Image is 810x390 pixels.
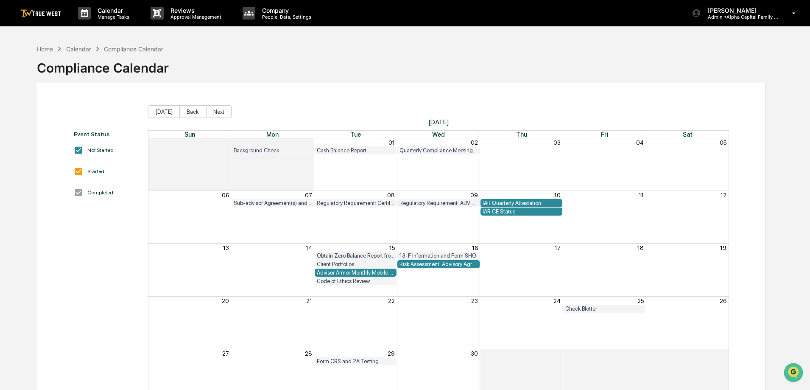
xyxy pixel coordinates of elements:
button: 30 [471,350,478,357]
div: Code of Ethics Review [317,278,395,284]
span: Fri [601,131,608,138]
button: 24 [553,297,561,304]
button: 03 [553,139,561,146]
div: IAR CE Status [483,208,561,215]
div: We're available if you need us! [29,73,107,80]
button: 11 [639,192,644,199]
div: Form CRS and 2A Testing [317,358,395,365]
button: 13 [223,244,229,251]
button: 06 [222,192,229,199]
button: 01 [388,139,395,146]
button: 01 [554,350,561,357]
p: Approval Management [164,14,226,20]
div: Calendar [66,45,91,53]
span: Mon [266,131,279,138]
a: 🖐️Preclearance [5,104,58,119]
button: Start new chat [144,67,154,78]
button: 29 [388,350,395,357]
iframe: Open customer support [783,362,806,385]
span: Sun [184,131,195,138]
p: Admin • Alpha Capital Family Office [701,14,780,20]
button: 17 [555,244,561,251]
img: logo [20,9,61,17]
div: 🖐️ [8,108,15,115]
span: [DATE] [148,118,729,126]
button: 20 [222,297,229,304]
a: 🔎Data Lookup [5,120,57,135]
span: Thu [516,131,527,138]
button: 05 [720,139,726,146]
button: 07 [305,192,312,199]
p: [PERSON_NAME] [701,7,780,14]
button: 23 [471,297,478,304]
button: 27 [222,350,229,357]
img: 1746055101610-c473b297-6a78-478c-a979-82029cc54cd1 [8,65,24,80]
div: 🗄️ [61,108,68,115]
div: Advisor Armor Monthly Mobile Applet Scan [317,269,395,276]
div: Compliance Calendar [104,45,163,53]
button: 09 [470,192,478,199]
p: Manage Tasks [91,14,134,20]
div: Start new chat [29,65,139,73]
button: 02 [471,139,478,146]
button: 18 [637,244,644,251]
button: 10 [554,192,561,199]
button: 30 [222,139,229,146]
span: Sat [683,131,693,138]
div: Cash Balance Report [317,147,395,154]
span: Data Lookup [17,123,53,132]
button: 02 [637,350,644,357]
button: [DATE] [148,105,180,118]
button: Back [179,105,206,118]
div: Home [37,45,53,53]
button: 21 [306,297,312,304]
div: Completed [87,190,113,196]
div: Sub-advisor Agreement(s) and/or Platform Provider Agreement(s) [234,200,312,206]
p: Company [255,7,316,14]
button: 08 [387,192,395,199]
button: 31 [306,139,312,146]
button: 22 [388,297,395,304]
button: 15 [389,244,395,251]
div: Check Blotter [565,306,643,312]
p: Calendar [91,7,134,14]
div: Background Check [234,147,312,154]
p: Reviews [164,7,226,14]
div: 13-F Information and Form SHO [399,253,478,259]
button: 25 [637,297,644,304]
div: Obtain Zero Balance Report from Custodian [317,253,395,259]
p: How can we help? [8,18,154,31]
button: 19 [720,244,726,251]
span: Attestations [70,107,105,115]
div: IAR Quarterly Attestation [483,200,561,206]
div: Risk Assessment: Advisory Agreements and Fiduciary Duty/Conflicts of Interest [399,261,478,267]
div: Not Started [87,147,114,153]
div: Client Portfolios [317,261,395,267]
span: Preclearance [17,107,55,115]
p: People, Data, Settings [255,14,316,20]
div: Regulatory Requirement: Certify SAA Certification FINRA's Entitlement [317,200,395,206]
div: Regulatory Requirement: ADV Part 2A Material Changes [399,200,478,206]
div: Event Status [74,131,140,137]
a: 🗄️Attestations [58,104,109,119]
div: 🔎 [8,124,15,131]
span: Tue [350,131,361,138]
button: 14 [306,244,312,251]
span: Pylon [84,144,103,150]
button: 03 [719,350,726,357]
button: 04 [636,139,644,146]
button: 28 [305,350,312,357]
a: Powered byPylon [60,143,103,150]
button: 26 [720,297,726,304]
span: Wed [432,131,445,138]
button: Next [206,105,232,118]
button: 12 [721,192,726,199]
button: 16 [472,244,478,251]
div: Quarterly Compliance Meeting with Executive Team [399,147,478,154]
div: Compliance Calendar [37,53,169,76]
div: Started [87,168,104,174]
